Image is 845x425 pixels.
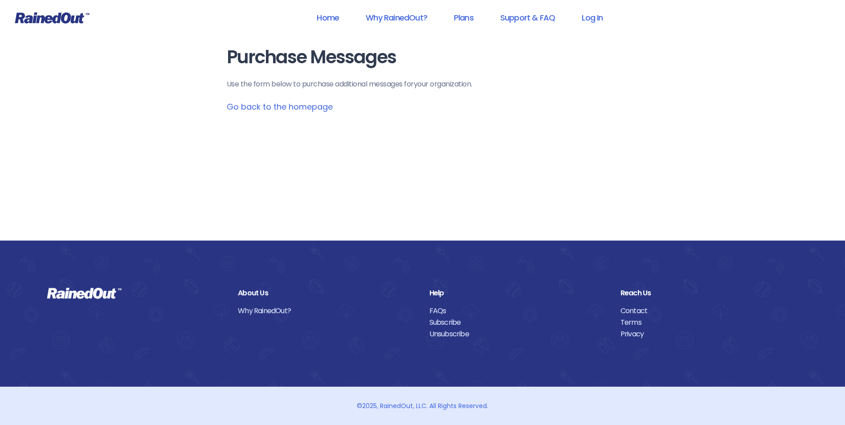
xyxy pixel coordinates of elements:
[354,8,439,28] a: Why RainedOut?
[238,287,416,299] div: About Us
[429,305,607,317] a: FAQs
[570,8,614,28] a: Log In
[620,287,798,299] div: Reach Us
[227,47,619,67] h1: Purchase Messages
[238,305,416,317] a: Why RainedOut?
[620,317,798,328] a: Terms
[429,317,607,328] a: Subscribe
[227,101,333,112] a: Go back to the homepage
[429,328,607,340] a: Unsubscribe
[442,8,485,28] a: Plans
[620,328,798,340] a: Privacy
[429,287,607,299] div: Help
[489,8,567,28] a: Support & FAQ
[227,79,619,90] p: Use the form below to purchase additional messages for your organization .
[305,8,351,28] a: Home
[620,305,798,317] a: Contact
